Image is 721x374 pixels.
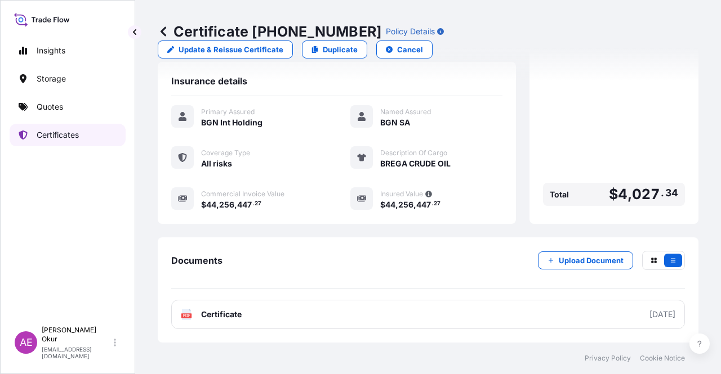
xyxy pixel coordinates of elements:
[395,201,398,209] span: ,
[201,190,284,199] span: Commercial Invoice Value
[201,158,232,169] span: All risks
[302,40,367,58] a: Duplicate
[385,201,395,209] span: 44
[386,26,435,37] p: Policy Details
[618,187,627,201] span: 4
[183,314,190,318] text: PDF
[376,40,433,58] button: Cancel
[559,255,624,266] p: Upload Document
[640,354,685,363] a: Cookie Notice
[201,309,242,320] span: Certificate
[380,148,447,157] span: Description Of Cargo
[171,255,222,266] span: Documents
[10,39,126,62] a: Insights
[413,201,416,209] span: ,
[431,202,433,206] span: .
[397,44,423,55] p: Cancel
[10,124,126,146] a: Certificates
[158,22,381,40] p: Certificate [PHONE_NUMBER]
[37,101,63,112] p: Quotes
[632,187,660,201] span: 027
[206,201,216,209] span: 44
[201,117,262,128] span: BGN Int Holding
[255,202,261,206] span: 27
[252,202,254,206] span: .
[219,201,234,209] span: 256
[37,129,79,141] p: Certificates
[380,158,451,169] span: BREGA CRUDE OIL
[158,40,293,58] a: Update & Reissue Certificate
[416,201,431,209] span: 447
[234,201,237,209] span: ,
[20,337,33,348] span: AE
[237,201,252,209] span: 447
[649,309,675,320] div: [DATE]
[42,346,112,359] p: [EMAIL_ADDRESS][DOMAIN_NAME]
[171,300,685,329] a: PDFCertificate[DATE]
[37,45,65,56] p: Insights
[627,187,632,201] span: ,
[661,190,664,196] span: .
[37,73,66,84] p: Storage
[380,107,431,116] span: Named Assured
[609,187,618,201] span: $
[550,189,569,200] span: Total
[585,354,631,363] a: Privacy Policy
[179,44,283,55] p: Update & Reissue Certificate
[538,251,633,269] button: Upload Document
[201,148,250,157] span: Coverage Type
[380,117,410,128] span: BGN SA
[398,201,413,209] span: 256
[216,201,219,209] span: ,
[10,67,126,90] a: Storage
[201,107,255,116] span: Primary Assured
[665,190,678,196] span: 34
[201,201,206,209] span: $
[380,201,385,209] span: $
[42,326,112,344] p: [PERSON_NAME] Okur
[323,44,358,55] p: Duplicate
[171,75,247,87] span: Insurance details
[10,96,126,118] a: Quotes
[434,202,440,206] span: 27
[380,190,423,199] span: Insured Value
